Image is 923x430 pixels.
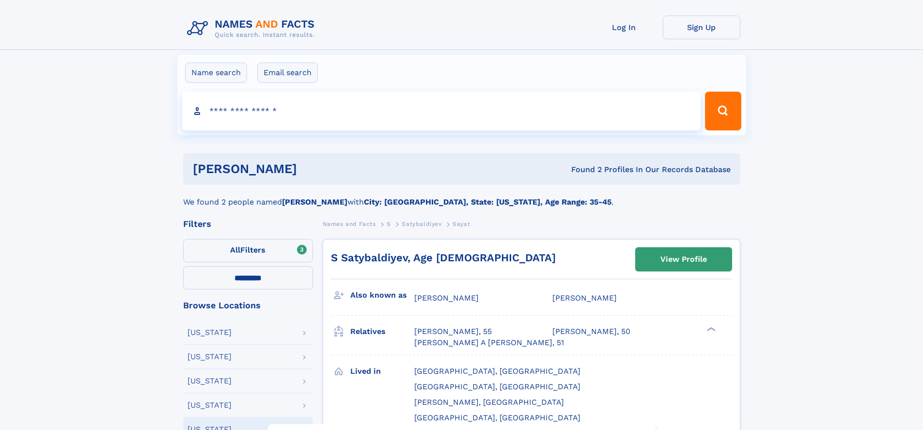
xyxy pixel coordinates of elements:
a: Log In [585,16,663,39]
div: [US_STATE] [188,377,232,385]
div: Filters [183,220,313,228]
span: [GEOGRAPHIC_DATA], [GEOGRAPHIC_DATA] [414,413,580,422]
h3: Relatives [350,323,414,340]
div: [US_STATE] [188,353,232,361]
a: S Satybaldiyev, Age [DEMOGRAPHIC_DATA] [331,252,556,264]
div: View Profile [660,248,707,271]
img: Logo Names and Facts [183,16,323,42]
div: [US_STATE] [188,401,232,409]
b: [PERSON_NAME] [282,197,347,207]
span: [PERSON_NAME] [414,293,479,303]
label: Filters [183,239,313,262]
h3: Lived in [350,363,414,380]
span: [PERSON_NAME], [GEOGRAPHIC_DATA] [414,398,564,407]
label: Email search [257,63,318,83]
h1: [PERSON_NAME] [193,163,434,175]
span: Sayat [453,221,470,227]
a: [PERSON_NAME], 50 [552,326,630,337]
div: ❯ [704,326,716,333]
span: [GEOGRAPHIC_DATA], [GEOGRAPHIC_DATA] [414,366,580,376]
a: [PERSON_NAME], 55 [414,326,492,337]
button: Search Button [705,92,741,130]
b: City: [GEOGRAPHIC_DATA], State: [US_STATE], Age Range: 35-45 [364,197,611,207]
span: [PERSON_NAME] [552,293,617,303]
span: All [230,245,240,255]
span: Satybaldiyev [402,221,441,227]
h3: Also known as [350,287,414,303]
a: View Profile [636,248,732,271]
a: Satybaldiyev [402,218,441,230]
a: Names and Facts [323,218,376,230]
input: search input [182,92,701,130]
div: We found 2 people named with . [183,185,740,208]
div: [US_STATE] [188,329,232,336]
label: Name search [185,63,247,83]
a: [PERSON_NAME] A [PERSON_NAME], 51 [414,337,564,348]
span: S [387,221,391,227]
a: Sign Up [663,16,740,39]
a: S [387,218,391,230]
span: [GEOGRAPHIC_DATA], [GEOGRAPHIC_DATA] [414,382,580,391]
div: Browse Locations [183,301,313,310]
div: Found 2 Profiles In Our Records Database [434,164,731,175]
